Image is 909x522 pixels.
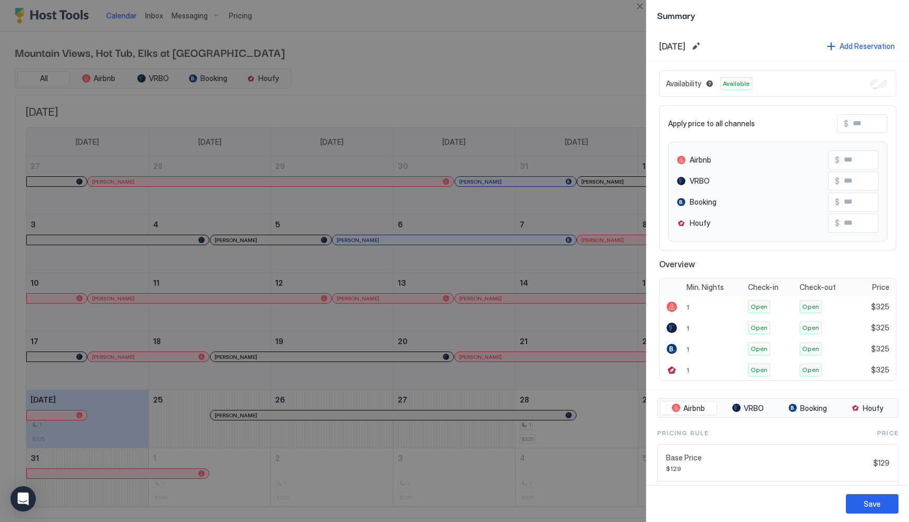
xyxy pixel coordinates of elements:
[751,302,767,312] span: Open
[690,218,710,228] span: Houfy
[871,365,890,375] span: $325
[871,344,890,354] span: $325
[668,119,755,128] span: Apply price to all channels
[686,283,724,292] span: Min. Nights
[872,283,890,292] span: Price
[751,323,767,333] span: Open
[686,303,689,311] span: 1
[835,155,840,165] span: $
[719,401,776,416] button: VRBO
[686,366,689,374] span: 1
[657,428,709,438] span: Pricing Rule
[666,453,869,463] span: Base Price
[703,77,716,90] button: Blocked dates override all pricing rules and remain unavailable until manually unblocked
[835,176,840,186] span: $
[802,365,819,375] span: Open
[779,401,836,416] button: Booking
[839,401,896,416] button: Houfy
[877,428,898,438] span: Price
[802,323,819,333] span: Open
[844,119,849,128] span: $
[660,401,717,416] button: Airbnb
[751,344,767,354] span: Open
[835,218,840,228] span: $
[800,283,836,292] span: Check-out
[690,176,710,186] span: VRBO
[873,458,890,468] span: $129
[11,486,36,511] div: Open Intercom Messenger
[686,345,689,353] span: 1
[825,39,896,53] button: Add Reservation
[800,404,827,413] span: Booking
[690,40,702,53] button: Edit date range
[666,465,869,473] span: $129
[657,398,898,418] div: tab-group
[802,344,819,354] span: Open
[723,79,750,88] span: Available
[683,404,705,413] span: Airbnb
[657,8,898,22] span: Summary
[690,197,716,207] span: Booking
[659,41,685,52] span: [DATE]
[666,79,701,88] span: Availability
[835,197,840,207] span: $
[846,494,898,514] button: Save
[871,302,890,312] span: $325
[751,365,767,375] span: Open
[864,498,881,509] div: Save
[863,404,883,413] span: Houfy
[690,155,711,165] span: Airbnb
[748,283,779,292] span: Check-in
[744,404,764,413] span: VRBO
[840,41,895,52] div: Add Reservation
[686,324,689,332] span: 1
[659,259,896,269] span: Overview
[871,323,890,333] span: $325
[802,302,819,312] span: Open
